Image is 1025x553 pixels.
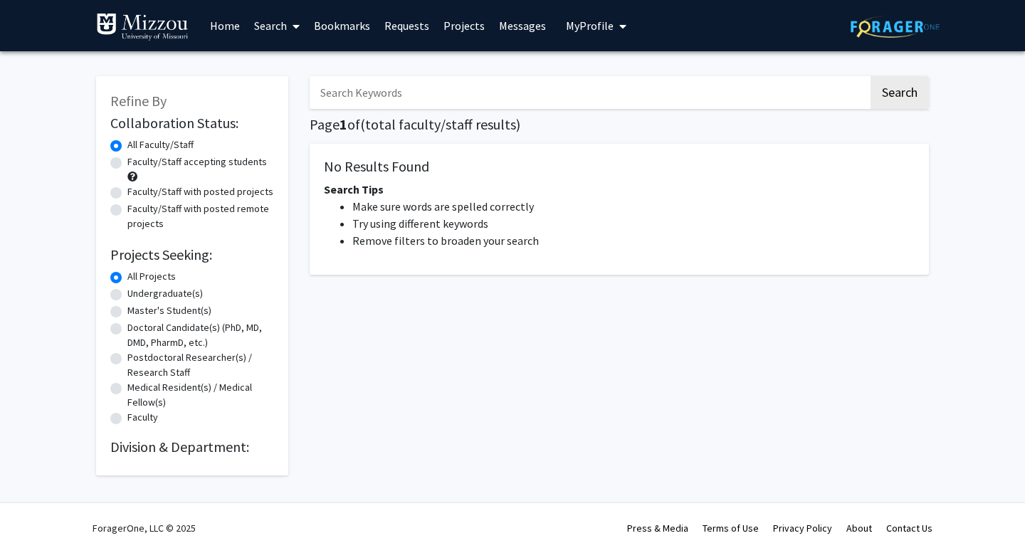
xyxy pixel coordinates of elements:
a: Bookmarks [307,1,377,51]
a: Requests [377,1,436,51]
img: University of Missouri Logo [96,13,189,41]
img: ForagerOne Logo [851,16,940,38]
button: Search [871,76,929,109]
li: Make sure words are spelled correctly [352,198,915,215]
a: Projects [436,1,492,51]
a: Search [247,1,307,51]
a: Home [203,1,247,51]
h1: Page of ( total faculty/staff results) [310,116,929,133]
a: Messages [492,1,553,51]
label: Faculty/Staff accepting students [127,154,267,169]
a: Privacy Policy [773,522,832,534]
nav: Page navigation [310,289,929,322]
div: ForagerOne, LLC © 2025 [93,503,196,553]
h5: No Results Found [324,158,915,175]
span: Refine By [110,92,167,110]
label: Undergraduate(s) [127,286,203,301]
a: Press & Media [627,522,688,534]
label: Master's Student(s) [127,303,211,318]
label: All Projects [127,269,176,284]
li: Remove filters to broaden your search [352,232,915,249]
a: Contact Us [886,522,932,534]
label: Faculty/Staff with posted remote projects [127,201,274,231]
label: All Faculty/Staff [127,137,194,152]
li: Try using different keywords [352,215,915,232]
a: Terms of Use [703,522,759,534]
h2: Projects Seeking: [110,246,274,263]
span: My Profile [566,19,614,33]
h2: Collaboration Status: [110,115,274,132]
label: Medical Resident(s) / Medical Fellow(s) [127,380,274,410]
h2: Division & Department: [110,438,274,455]
span: Search Tips [324,182,384,196]
label: Doctoral Candidate(s) (PhD, MD, DMD, PharmD, etc.) [127,320,274,350]
label: Faculty [127,410,158,425]
span: 1 [340,115,347,133]
input: Search Keywords [310,76,868,109]
label: Postdoctoral Researcher(s) / Research Staff [127,350,274,380]
label: Faculty/Staff with posted projects [127,184,273,199]
a: About [846,522,872,534]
